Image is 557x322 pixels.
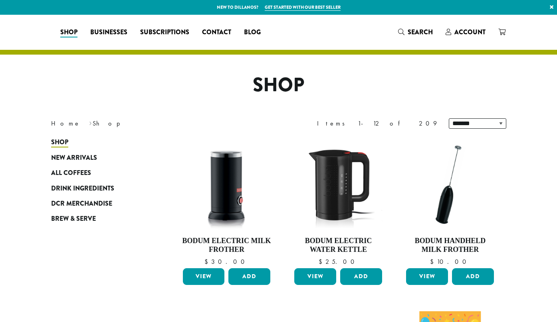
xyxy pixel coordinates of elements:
button: Add [340,268,382,285]
span: $ [319,257,325,266]
span: Contact [202,27,231,37]
bdi: 10.00 [430,257,470,266]
span: › [89,116,92,128]
a: Home [51,119,81,128]
a: Drink Ingredients [51,181,147,196]
bdi: 30.00 [204,257,248,266]
h4: Bodum Electric Water Kettle [292,237,384,254]
span: Account [454,27,486,37]
span: $ [430,257,437,266]
span: Brew & Serve [51,214,96,224]
button: Add [452,268,494,285]
img: DP3954.01-002.png [180,139,272,230]
img: DP3927.01-002.png [404,139,496,230]
a: Shop [54,26,84,39]
span: $ [204,257,211,266]
a: DCR Merchandise [51,196,147,211]
a: View [406,268,448,285]
a: View [183,268,225,285]
span: Subscriptions [140,27,189,37]
a: Bodum Electric Water Kettle $25.00 [292,139,384,265]
a: All Coffees [51,165,147,181]
span: Drink Ingredients [51,184,114,194]
a: Get started with our best seller [265,4,341,11]
span: Search [408,27,433,37]
a: Shop [51,135,147,150]
span: Businesses [90,27,127,37]
div: Items 1-12 of 209 [317,119,437,128]
span: All Coffees [51,168,91,178]
h1: Shop [45,74,512,97]
a: Bodum Handheld Milk Frother $10.00 [404,139,496,265]
img: DP3955.01.png [292,139,384,230]
span: Shop [60,27,77,37]
a: Bodum Electric Milk Frother $30.00 [181,139,273,265]
a: View [294,268,336,285]
a: Brew & Serve [51,211,147,226]
span: DCR Merchandise [51,199,112,209]
h4: Bodum Electric Milk Frother [181,237,273,254]
h4: Bodum Handheld Milk Frother [404,237,496,254]
span: Shop [51,137,68,147]
span: Blog [244,27,261,37]
span: New Arrivals [51,153,97,163]
a: Search [392,26,439,39]
nav: Breadcrumb [51,119,267,128]
a: New Arrivals [51,150,147,165]
button: Add [228,268,270,285]
bdi: 25.00 [319,257,358,266]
